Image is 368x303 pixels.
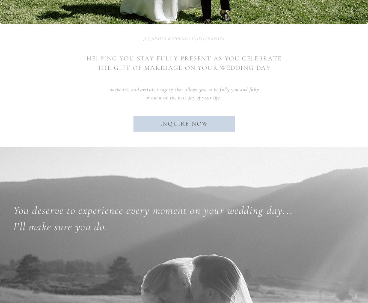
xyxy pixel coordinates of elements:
h2: [US_STATE] wedding photographer [133,36,236,42]
p: Authentic and artistic imagery that allows you to be fully you and fully present on the best day ... [106,86,263,105]
p: You deserve to experience every moment on your wedding day... I'll make sure you do. [13,202,297,237]
p: helping you stay fully present as you celebrate the gift of marriage on your wedding day [85,54,283,75]
a: INQUIRE NOW [158,120,210,129]
h2: [US_STATE] wedding photographer [297,152,362,156]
